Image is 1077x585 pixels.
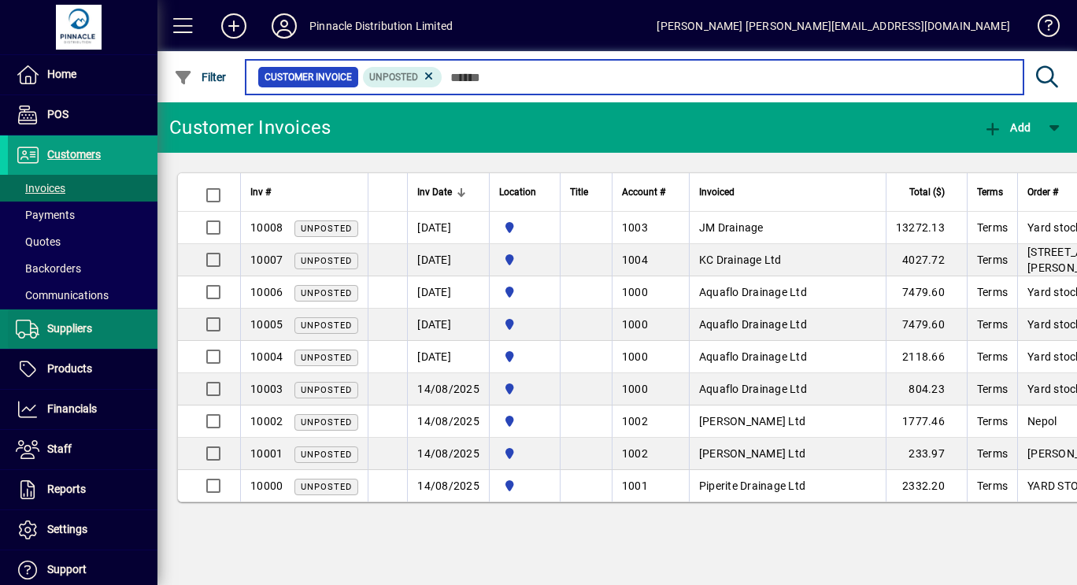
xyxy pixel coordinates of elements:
[407,244,489,276] td: [DATE]
[499,183,550,201] div: Location
[886,212,967,244] td: 13272.13
[699,318,807,331] span: Aquaflo Drainage Ltd
[886,341,967,373] td: 2118.66
[977,183,1003,201] span: Terms
[699,383,807,395] span: Aquaflo Drainage Ltd
[977,286,1008,298] span: Terms
[699,183,876,201] div: Invoiced
[499,283,550,301] span: Canterbury
[407,373,489,405] td: 14/08/2025
[301,482,352,492] span: Unposted
[622,447,648,460] span: 1002
[8,350,157,389] a: Products
[8,175,157,202] a: Invoices
[699,447,805,460] span: [PERSON_NAME] Ltd
[417,183,452,201] span: Inv Date
[499,348,550,365] span: Canterbury
[622,350,648,363] span: 1000
[259,12,309,40] button: Profile
[250,479,283,492] span: 10000
[250,183,271,201] span: Inv #
[699,254,782,266] span: KC Drainage Ltd
[407,341,489,373] td: [DATE]
[622,254,648,266] span: 1004
[983,121,1031,134] span: Add
[699,415,805,428] span: [PERSON_NAME] Ltd
[896,183,959,201] div: Total ($)
[250,383,283,395] span: 10003
[407,212,489,244] td: [DATE]
[8,255,157,282] a: Backorders
[301,353,352,363] span: Unposted
[499,477,550,494] span: Canterbury
[699,350,807,363] span: Aquaflo Drainage Ltd
[47,523,87,535] span: Settings
[1027,183,1058,201] span: Order #
[47,402,97,415] span: Financials
[622,479,648,492] span: 1001
[170,63,231,91] button: Filter
[407,309,489,341] td: [DATE]
[16,182,65,194] span: Invoices
[16,209,75,221] span: Payments
[301,256,352,266] span: Unposted
[886,470,967,502] td: 2332.20
[699,479,805,492] span: Piperite Drainage Ltd
[209,12,259,40] button: Add
[8,470,157,509] a: Reports
[301,224,352,234] span: Unposted
[570,183,602,201] div: Title
[979,113,1034,142] button: Add
[622,183,665,201] span: Account #
[499,251,550,268] span: Canterbury
[8,95,157,135] a: POS
[977,350,1008,363] span: Terms
[47,362,92,375] span: Products
[1027,415,1057,428] span: Nepol
[250,447,283,460] span: 10001
[499,219,550,236] span: Canterbury
[47,563,87,576] span: Support
[886,438,967,470] td: 233.97
[309,13,453,39] div: Pinnacle Distribution Limited
[909,183,945,201] span: Total ($)
[622,415,648,428] span: 1002
[699,183,735,201] span: Invoiced
[250,286,283,298] span: 10006
[369,72,418,83] span: Unposted
[174,71,227,83] span: Filter
[407,276,489,309] td: [DATE]
[977,318,1008,331] span: Terms
[8,282,157,309] a: Communications
[301,288,352,298] span: Unposted
[169,115,331,140] div: Customer Invoices
[250,221,283,234] span: 10008
[47,322,92,335] span: Suppliers
[499,413,550,430] span: Canterbury
[16,235,61,248] span: Quotes
[301,417,352,428] span: Unposted
[407,405,489,438] td: 14/08/2025
[363,67,442,87] mat-chip: Customer Invoice Status: Unposted
[250,183,358,201] div: Inv #
[8,390,157,429] a: Financials
[622,318,648,331] span: 1000
[977,221,1008,234] span: Terms
[886,276,967,309] td: 7479.60
[657,13,1010,39] div: [PERSON_NAME] [PERSON_NAME][EMAIL_ADDRESS][DOMAIN_NAME]
[47,108,68,120] span: POS
[977,479,1008,492] span: Terms
[265,69,352,85] span: Customer Invoice
[499,316,550,333] span: Canterbury
[8,430,157,469] a: Staff
[499,380,550,398] span: Canterbury
[16,289,109,302] span: Communications
[407,470,489,502] td: 14/08/2025
[47,483,86,495] span: Reports
[499,445,550,462] span: Canterbury
[886,405,967,438] td: 1777.46
[8,510,157,550] a: Settings
[47,68,76,80] span: Home
[407,438,489,470] td: 14/08/2025
[499,183,536,201] span: Location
